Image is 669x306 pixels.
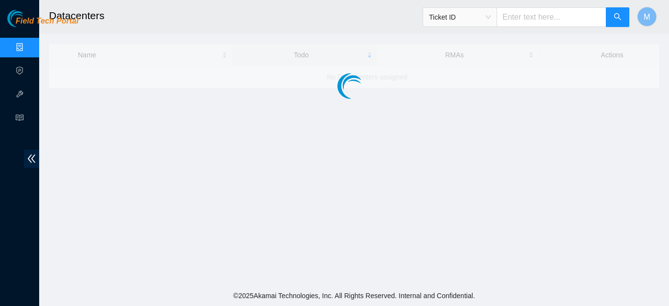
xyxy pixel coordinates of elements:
[637,7,657,26] button: M
[644,11,650,23] span: M
[39,285,669,306] footer: © 2025 Akamai Technologies, Inc. All Rights Reserved. Internal and Confidential.
[16,109,24,129] span: read
[24,150,39,168] span: double-left
[429,10,491,25] span: Ticket ID
[16,17,78,26] span: Field Tech Portal
[7,18,78,30] a: Akamai TechnologiesField Tech Portal
[497,7,606,27] input: Enter text here...
[614,13,621,22] span: search
[7,10,49,27] img: Akamai Technologies
[606,7,629,27] button: search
